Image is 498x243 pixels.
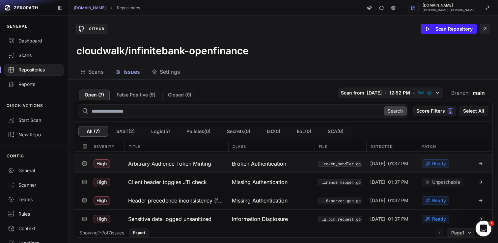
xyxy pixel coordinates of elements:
a: [DOMAIN_NAME] [74,5,106,11]
div: Severity [90,141,124,151]
button: All (7) [78,126,108,137]
a: Repositories [117,5,140,11]
button: pkg/openfinance_spec/resources/v2.1.0/server.gen.go [318,198,362,203]
div: Rules [8,211,60,217]
span: Settings [160,68,180,76]
button: Page1 [447,228,475,237]
p: QUICK ACTIONS [7,103,43,108]
p: GENERAL [7,24,28,29]
h3: Client header toggles JTI check [128,178,207,186]
button: Secrets(0) [219,126,259,137]
span: [DATE], 01:37 PM [370,160,408,167]
svg: chevron right, [109,6,114,10]
span: Missing Authentication [232,197,288,204]
button: Select All [459,106,488,116]
span: [DATE], 01:37 PM [370,197,408,204]
div: Start Scan [8,117,60,123]
button: SAST(2) [108,126,143,137]
span: 1 [489,221,494,226]
div: Repositories [8,67,60,73]
span: Information Disclosure [232,215,288,223]
button: Header precedence inconsistency (first vs last) [124,191,228,209]
span: • [413,90,415,96]
button: internal/shared/mapper/openfinance_mapper/openfinance_mapper.go [318,179,362,185]
div: General [8,167,60,174]
div: Reports [8,81,60,88]
h3: cloudwalk/infinitebank-openfinance [76,45,249,57]
span: Full [418,90,424,95]
button: Policies(0) [178,126,219,137]
span: Unpatchable [432,179,460,185]
button: internal/shared/utils/log_pcm_request.go [318,216,362,222]
span: [DATE], 01:37 PM [370,216,408,222]
nav: breadcrumb [74,5,140,11]
span: Scans [88,68,104,76]
div: Showing 1 - 7 of 7 issues [79,229,124,236]
span: High [94,215,110,223]
h3: Header precedence inconsistency (first vs last) [128,197,224,204]
div: High Header precedence inconsistency (first vs last) Missing Authentication pkg/openfinance_spec/... [74,191,492,209]
a: ZEROPATH [3,3,52,13]
div: File [315,141,366,151]
button: Sensitive data logged unsanitized [124,210,228,228]
span: Ready [432,160,446,167]
button: EoL(0) [289,126,319,137]
button: Export [129,229,149,237]
button: Client header toggles JTI check [124,173,228,191]
button: False Positive (5) [111,90,161,100]
span: [PERSON_NAME] [PERSON_NAME] [423,9,476,12]
div: Title [124,141,228,151]
button: Search [384,106,407,116]
span: • [384,90,387,96]
span: Branch: [451,89,470,97]
div: Scans [8,52,60,59]
button: Scan from [DATE] • 12:52 PM • Full [338,88,443,98]
div: Teams [8,196,60,203]
button: Open (7) [79,90,110,100]
span: Ready [432,216,446,222]
div: Patch [418,141,470,151]
span: [DATE] [367,90,382,96]
span: main [473,89,485,97]
span: Missing Authentication [232,178,288,186]
span: 12:52 PM [389,90,410,96]
div: High Client header toggles JTI check Missing Authentication internal/shared/mapper/openfinance_ma... [74,173,492,191]
span: Broken Authentication [232,160,286,168]
span: High [94,196,110,205]
span: [DATE], 01:37 PM [370,179,408,185]
span: Page 1 [451,229,464,236]
span: Issues [124,68,140,76]
span: 3 [448,108,453,114]
div: Class [228,141,315,151]
button: Score Filters3 [413,106,456,116]
span: Ready [432,197,446,204]
div: High Sensitive data logged unsanitized Information Disclosure internal/shared/utils/log_pcm_reque... [74,209,492,228]
div: High Arbitrary Audience Token Minting Broken Authentication internal/infinitepay/handler/token_ha... [74,154,492,173]
h3: Arbitrary Audience Token Minting [128,160,211,168]
button: Logic(5) [143,126,178,137]
button: internal/infinitepay/handler/token_handler.go [318,161,362,167]
div: Detected [366,141,418,151]
h3: Sensitive data logged unsanitized [128,215,211,223]
div: New Repo [8,131,60,138]
button: Arbitrary Audience Token Minting [124,154,228,173]
div: Context [8,225,60,232]
span: ZEROPATH [14,5,38,11]
div: Scanner [8,182,60,188]
button: SCA(0) [319,126,352,137]
span: Scan from [341,90,364,96]
div: Dashboard [8,38,60,44]
button: Scan Repository [421,24,477,34]
span: High [94,159,110,168]
div: GitHub [86,26,107,32]
span: High [94,178,110,186]
iframe: Intercom live chat [476,221,491,236]
button: IaC(0) [259,126,289,137]
button: Closed (0) [162,90,197,100]
p: CONFIG [7,153,24,159]
span: [DOMAIN_NAME] [423,4,476,7]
